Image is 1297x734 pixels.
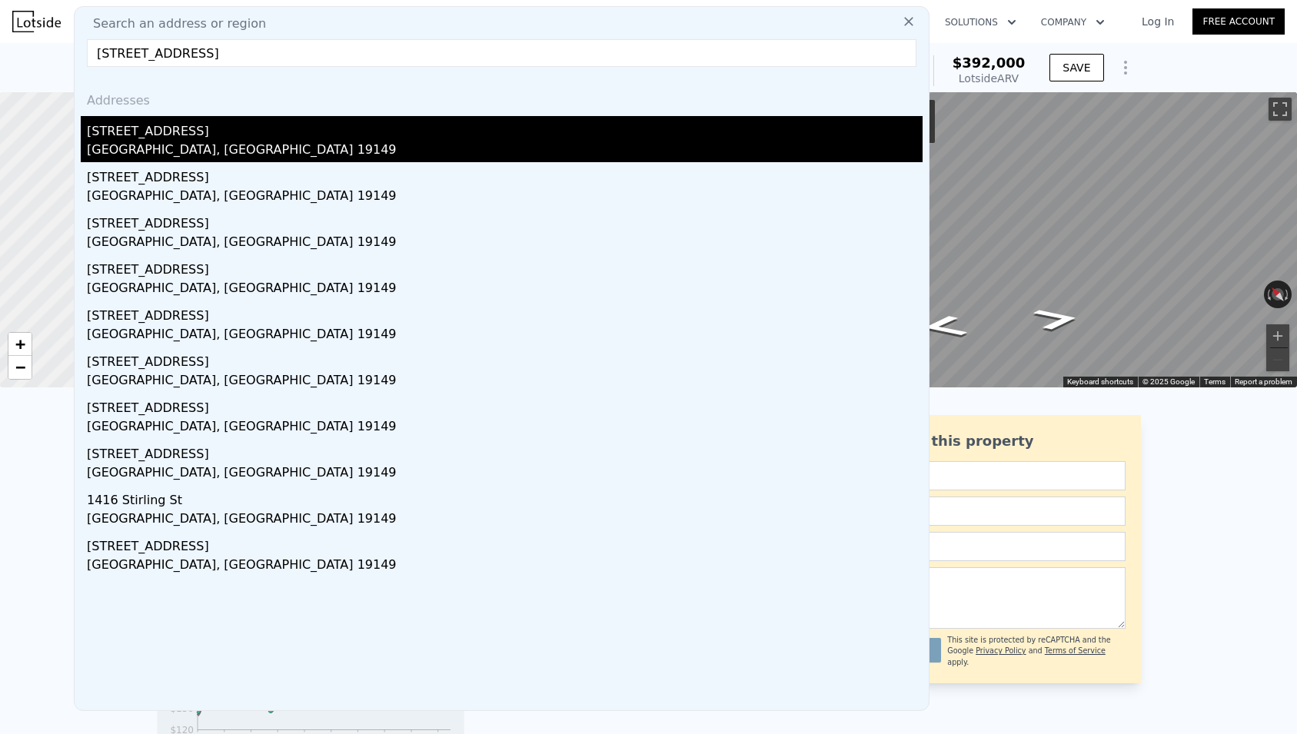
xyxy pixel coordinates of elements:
a: Log In [1123,14,1192,29]
span: − [15,357,25,377]
img: Lotside [12,11,61,32]
button: Toggle fullscreen view [1269,98,1292,121]
input: Email [849,497,1126,526]
div: [GEOGRAPHIC_DATA], [GEOGRAPHIC_DATA] 19149 [87,141,923,162]
div: 1416 Stirling St [87,485,923,510]
input: Phone [849,532,1126,561]
button: Zoom in [1266,324,1289,347]
span: Search an address or region [81,15,266,33]
div: [STREET_ADDRESS] [87,531,923,556]
div: [STREET_ADDRESS] [87,254,923,279]
div: [STREET_ADDRESS] [87,116,923,141]
button: Rotate counterclockwise [1264,281,1272,308]
span: + [15,334,25,354]
div: [GEOGRAPHIC_DATA], [GEOGRAPHIC_DATA] 19149 [87,279,923,301]
div: [GEOGRAPHIC_DATA], [GEOGRAPHIC_DATA] 19149 [87,463,923,485]
div: Addresses [81,79,923,116]
div: [STREET_ADDRESS] [87,393,923,417]
div: [STREET_ADDRESS] [87,439,923,463]
span: $392,000 [953,55,1026,71]
tspan: $150 [170,703,194,714]
div: [GEOGRAPHIC_DATA], [GEOGRAPHIC_DATA] 19149 [87,233,923,254]
path: Go East, McCarthy Dr [1013,303,1099,336]
path: Go Northwest, McCarthy Dr [901,310,987,343]
a: Terms [1204,377,1225,386]
a: Free Account [1192,8,1285,35]
button: Rotate clockwise [1284,281,1292,308]
button: Show Options [1110,52,1141,83]
button: SAVE [1049,54,1103,81]
div: [GEOGRAPHIC_DATA], [GEOGRAPHIC_DATA] 19149 [87,510,923,531]
div: Street View [703,92,1297,387]
button: Keyboard shortcuts [1067,377,1133,387]
a: Privacy Policy [976,646,1026,655]
div: [STREET_ADDRESS] [87,347,923,371]
div: [STREET_ADDRESS] [87,162,923,187]
div: Ask about this property [849,430,1126,452]
a: Zoom out [8,356,32,379]
div: [GEOGRAPHIC_DATA], [GEOGRAPHIC_DATA] 19149 [87,371,923,393]
div: This site is protected by reCAPTCHA and the Google and apply. [947,635,1125,668]
div: [GEOGRAPHIC_DATA], [GEOGRAPHIC_DATA] 19149 [87,417,923,439]
a: Terms of Service [1045,646,1106,655]
a: Report a problem [1235,377,1292,386]
div: [GEOGRAPHIC_DATA], [GEOGRAPHIC_DATA] 19149 [87,187,923,208]
div: Lotside ARV [953,71,1026,86]
input: Enter an address, city, region, neighborhood or zip code [87,39,916,67]
button: Solutions [933,8,1029,36]
div: Map [703,92,1297,387]
div: [STREET_ADDRESS] [87,301,923,325]
div: [STREET_ADDRESS] [87,208,923,233]
button: Zoom out [1266,348,1289,371]
div: [GEOGRAPHIC_DATA], [GEOGRAPHIC_DATA] 19149 [87,556,923,577]
div: [GEOGRAPHIC_DATA], [GEOGRAPHIC_DATA] 19149 [87,325,923,347]
span: © 2025 Google [1142,377,1195,386]
a: Zoom in [8,333,32,356]
button: Company [1029,8,1117,36]
button: Reset the view [1265,280,1292,308]
input: Name [849,461,1126,490]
